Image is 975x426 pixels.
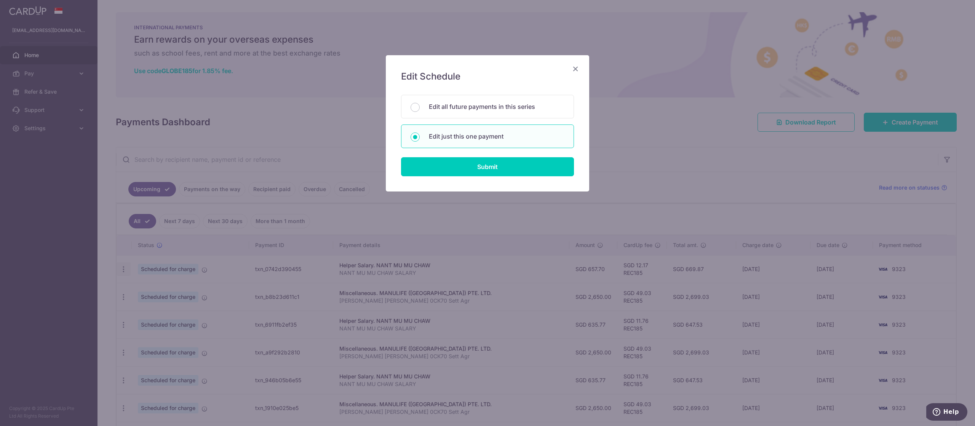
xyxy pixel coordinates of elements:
[571,64,580,73] button: Close
[429,102,564,111] p: Edit all future payments in this series
[401,70,574,83] h5: Edit Schedule
[401,157,574,176] input: Submit
[926,403,967,422] iframe: Opens a widget where you can find more information
[429,132,564,141] p: Edit just this one payment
